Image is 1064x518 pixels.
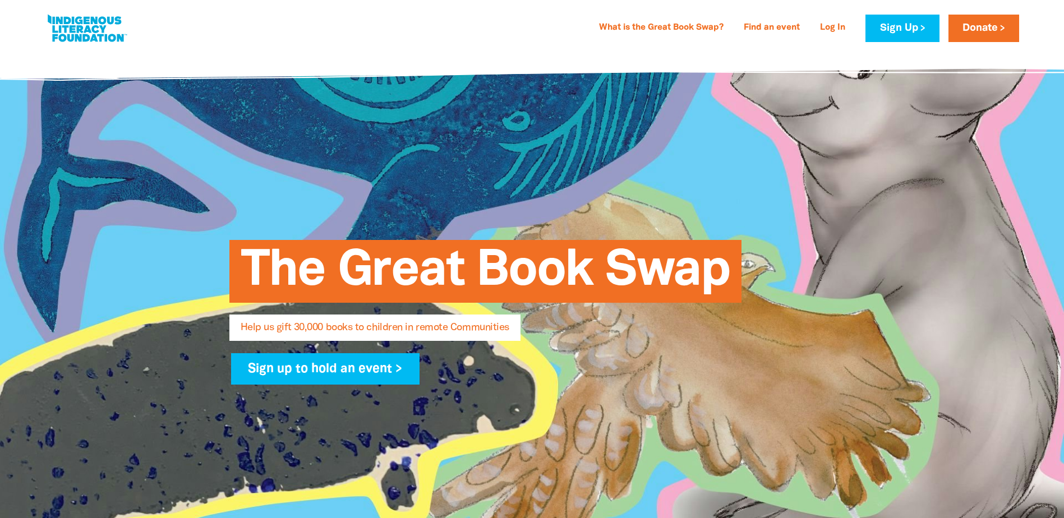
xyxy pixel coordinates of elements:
a: Sign Up [865,15,939,42]
a: Donate [948,15,1019,42]
span: Help us gift 30,000 books to children in remote Communities [241,323,509,341]
a: Sign up to hold an event > [231,353,420,385]
a: Log In [813,19,852,37]
a: Find an event [737,19,807,37]
a: What is the Great Book Swap? [592,19,730,37]
span: The Great Book Swap [241,248,730,303]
